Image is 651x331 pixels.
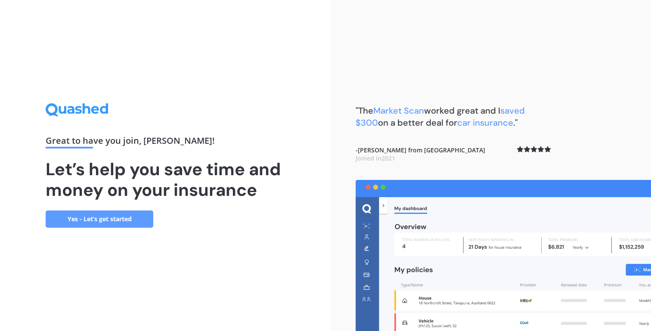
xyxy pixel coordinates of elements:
b: "The worked great and I on a better deal for ." [356,105,525,128]
span: saved $300 [356,105,525,128]
span: Joined in 2021 [356,154,395,162]
b: - [PERSON_NAME] from [GEOGRAPHIC_DATA] [356,146,485,163]
span: car insurance [457,117,513,128]
span: Market Scan [373,105,424,116]
h1: Let’s help you save time and money on your insurance [46,159,284,200]
a: Yes - Let’s get started [46,210,153,228]
img: dashboard.webp [356,180,651,331]
div: Great to have you join , [PERSON_NAME] ! [46,136,284,148]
